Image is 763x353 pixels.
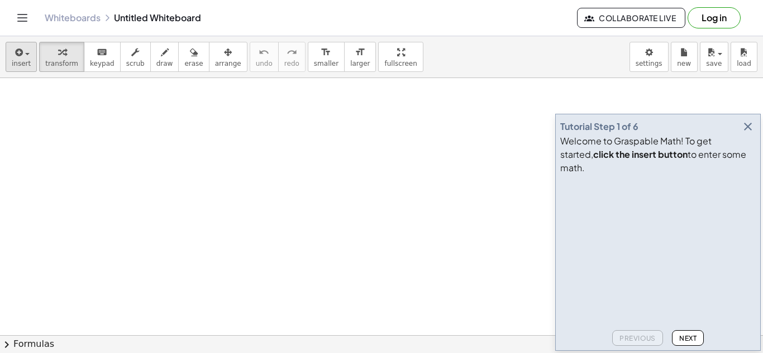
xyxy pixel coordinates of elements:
[671,42,698,72] button: new
[350,60,370,67] span: larger
[321,46,331,59] i: format_size
[84,42,121,72] button: keyboardkeypad
[731,42,757,72] button: load
[156,60,173,67] span: draw
[344,42,376,72] button: format_sizelarger
[45,60,78,67] span: transform
[586,13,676,23] span: Collaborate Live
[378,42,423,72] button: fullscreen
[184,60,203,67] span: erase
[560,120,638,133] div: Tutorial Step 1 of 6
[355,46,365,59] i: format_size
[677,60,691,67] span: new
[215,60,241,67] span: arrange
[287,46,297,59] i: redo
[737,60,751,67] span: load
[256,60,273,67] span: undo
[97,46,107,59] i: keyboard
[384,60,417,67] span: fullscreen
[120,42,151,72] button: scrub
[679,334,697,342] span: Next
[90,60,115,67] span: keypad
[672,330,704,346] button: Next
[45,12,101,23] a: Whiteboards
[593,148,688,160] b: click the insert button
[39,42,84,72] button: transform
[284,60,299,67] span: redo
[278,42,306,72] button: redoredo
[12,60,31,67] span: insert
[314,60,338,67] span: smaller
[150,42,179,72] button: draw
[630,42,669,72] button: settings
[250,42,279,72] button: undoundo
[178,42,209,72] button: erase
[13,9,31,27] button: Toggle navigation
[706,60,722,67] span: save
[308,42,345,72] button: format_sizesmaller
[6,42,37,72] button: insert
[636,60,662,67] span: settings
[560,134,756,175] div: Welcome to Graspable Math! To get started, to enter some math.
[259,46,269,59] i: undo
[688,7,741,28] button: Log in
[209,42,247,72] button: arrange
[700,42,728,72] button: save
[126,60,145,67] span: scrub
[577,8,685,28] button: Collaborate Live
